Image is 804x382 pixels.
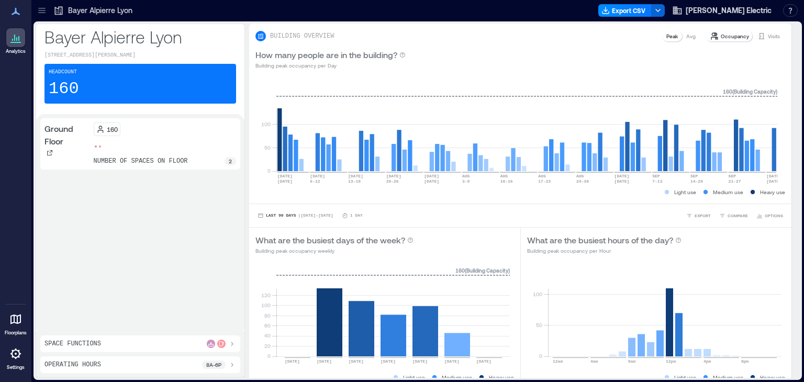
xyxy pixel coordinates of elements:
button: Last 90 Days |[DATE]-[DATE] [255,210,336,221]
button: EXPORT [684,210,713,221]
text: [DATE] [277,179,293,184]
p: 2 [229,157,232,165]
p: Bayer Alpierre Lyon [68,5,132,16]
a: Analytics [3,25,29,58]
p: BUILDING OVERVIEW [270,32,334,40]
text: [DATE] [381,359,396,364]
p: Building peak occupancy weekly [255,246,414,255]
text: [DATE] [277,174,293,178]
p: Light use [674,373,696,381]
p: Light use [403,373,425,381]
span: OPTIONS [765,212,783,219]
p: Medium use [442,373,472,381]
text: 21-27 [729,179,741,184]
tspan: 100 [261,121,271,127]
p: Bayer Alpierre Lyon [44,26,236,47]
text: 7-13 [652,179,662,184]
text: [DATE] [615,179,630,184]
tspan: 20 [264,343,271,349]
tspan: 120 [261,292,271,298]
tspan: 0 [267,353,271,359]
tspan: 50 [535,322,542,328]
p: Ground Floor [44,122,90,148]
a: Floorplans [2,307,30,339]
p: Peak [666,32,678,40]
button: [PERSON_NAME] Electric [669,2,775,19]
p: How many people are in the building? [255,49,397,61]
p: number of spaces on floor [94,157,188,165]
text: [DATE] [310,174,325,178]
button: Export CSV [598,4,652,17]
p: Analytics [6,48,26,54]
p: Heavy use [760,188,785,196]
text: [DATE] [317,359,332,364]
text: 8pm [741,359,749,364]
text: AUG [576,174,584,178]
text: [DATE] [285,359,300,364]
tspan: 50 [264,144,271,151]
p: What are the busiest days of the week? [255,234,405,246]
p: Operating Hours [44,361,101,369]
p: Heavy use [760,373,785,381]
text: [DATE] [444,359,460,364]
text: 10-16 [500,179,513,184]
p: 160 [107,125,118,133]
tspan: 100 [261,302,271,308]
span: EXPORT [695,212,711,219]
p: Building peak occupancy per Day [255,61,406,70]
text: [DATE] [766,174,781,178]
p: Avg [686,32,696,40]
text: 13-19 [348,179,361,184]
text: 20-26 [386,179,399,184]
text: [DATE] [412,359,428,364]
tspan: 0 [539,353,542,359]
text: 3-9 [462,179,470,184]
p: Occupancy [721,32,749,40]
p: Settings [7,364,25,370]
tspan: 60 [264,322,271,329]
text: 17-23 [538,179,551,184]
p: Medium use [713,373,743,381]
span: [PERSON_NAME] Electric [686,5,772,16]
text: 8am [628,359,636,364]
text: SEP [690,174,698,178]
text: SEP [652,174,660,178]
text: [DATE] [424,179,439,184]
text: [DATE] [349,359,364,364]
text: 12am [553,359,563,364]
p: [STREET_ADDRESS][PERSON_NAME] [44,51,236,60]
p: Headcount [49,68,77,76]
p: 8a - 6p [206,361,221,369]
text: AUG [462,174,470,178]
button: COMPARE [717,210,750,221]
text: [DATE] [348,174,363,178]
text: 4am [590,359,598,364]
text: SEP [729,174,736,178]
text: 24-30 [576,179,589,184]
p: Medium use [713,188,743,196]
p: Visits [768,32,780,40]
tspan: 40 [264,332,271,339]
p: What are the busiest hours of the day? [527,234,673,246]
text: [DATE] [476,359,492,364]
text: [DATE] [615,174,630,178]
text: AUG [500,174,508,178]
text: [DATE] [424,174,439,178]
tspan: 100 [532,291,542,297]
text: 12pm [666,359,676,364]
p: Floorplans [5,330,27,336]
text: 14-20 [690,179,703,184]
p: Light use [674,188,696,196]
text: [DATE] [386,174,401,178]
text: AUG [538,174,546,178]
text: 4pm [703,359,711,364]
p: Building peak occupancy per Hour [527,246,682,255]
p: Space Functions [44,340,101,348]
a: Settings [3,341,28,374]
p: Heavy use [489,373,514,381]
p: 160 [49,78,79,99]
text: [DATE] [766,179,781,184]
tspan: 80 [264,312,271,319]
tspan: 0 [267,167,271,174]
span: COMPARE [728,212,748,219]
